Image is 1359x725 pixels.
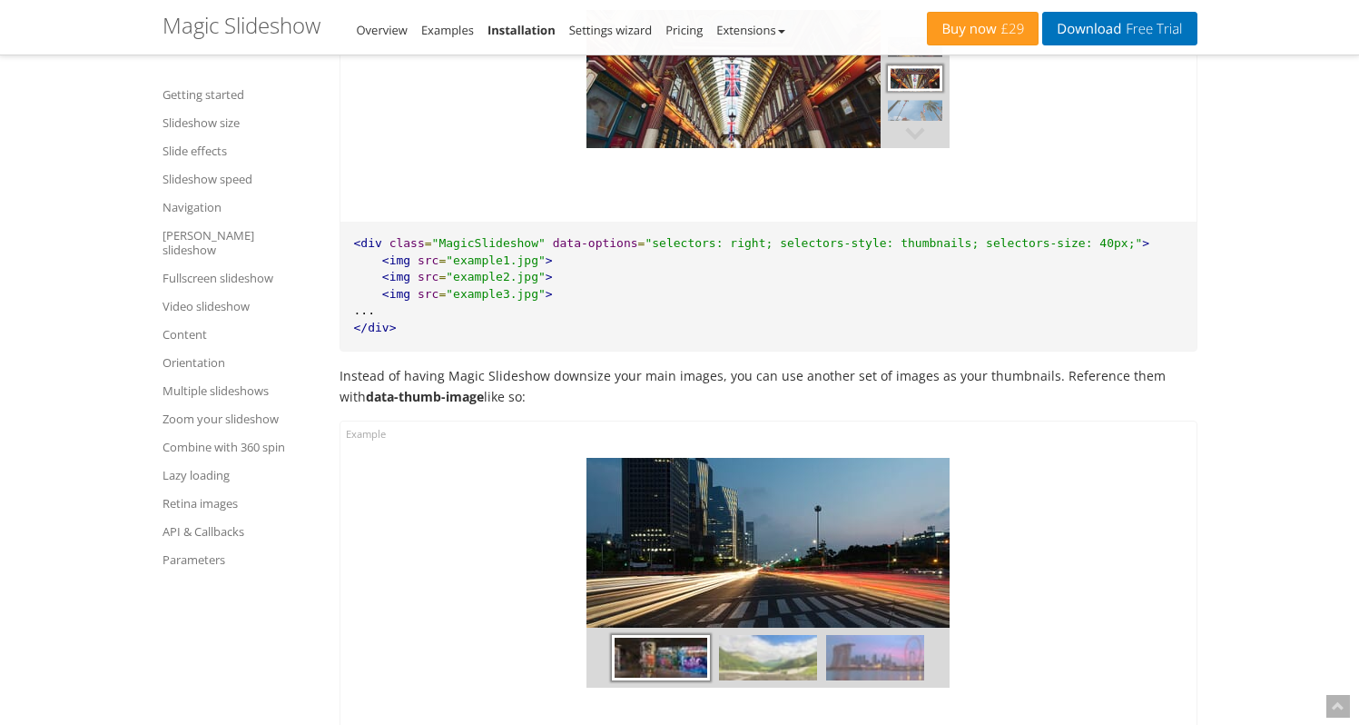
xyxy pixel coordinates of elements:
span: src [418,270,438,283]
span: src [418,253,438,267]
a: Zoom your slideshow [162,408,317,430]
a: Overview [357,22,408,38]
span: </div> [354,321,397,334]
img: places-02-1075.jpg [719,635,817,680]
img: places-01-1075.jpg [826,635,924,680]
a: Extensions [716,22,784,38]
a: Slideshow size [162,112,317,134]
h1: Magic Slideshow [162,14,320,37]
span: > [546,270,553,283]
span: ... [354,303,375,317]
span: Free Trial [1121,22,1182,36]
a: Lazy loading [162,464,317,486]
span: data-options [553,236,638,250]
a: Buy now£29 [927,12,1039,45]
img: places-06-1075.jpg [888,32,942,57]
span: src [418,287,438,301]
a: Fullscreen slideshow [162,267,317,289]
span: "MagicSlideshow" [432,236,546,250]
span: <img [382,287,410,301]
a: Parameters [162,549,317,571]
a: Navigation [162,196,317,218]
a: Content [162,323,317,345]
img: slideshow thumbnail [586,458,950,628]
span: > [546,253,553,267]
a: Slideshow speed [162,168,317,190]
p: Instead of having Magic Slideshow downsize your main images, you can use another set of images as... [340,365,1197,407]
a: Slide effects [162,140,317,162]
strong: data-thumb-image [366,388,484,405]
span: > [1142,236,1149,250]
a: Retina images [162,492,317,514]
span: £29 [997,22,1025,36]
a: API & Callbacks [162,521,317,542]
a: [PERSON_NAME] slideshow [162,224,317,261]
span: > [546,287,553,301]
img: places-07-1075.jpg [888,66,942,92]
a: Installation [487,22,556,38]
a: Pricing [665,22,703,38]
span: "example2.jpg" [446,270,546,283]
span: "example3.jpg" [446,287,546,301]
span: <img [382,270,410,283]
span: = [638,236,645,250]
span: class [389,236,425,250]
a: Examples [421,22,474,38]
a: Settings wizard [569,22,653,38]
span: "example1.jpg" [446,253,546,267]
img: slideshow thumbnail position [586,10,881,147]
span: <div [354,236,382,250]
span: "selectors: right; selectors-style: thumbnails; selectors-size: 40px;" [645,236,1142,250]
span: = [438,253,446,267]
a: Video slideshow [162,295,317,317]
span: <img [382,253,410,267]
img: places-08-1075.jpg [888,101,942,126]
a: Getting started [162,84,317,105]
span: = [438,287,446,301]
a: Orientation [162,352,317,373]
span: = [425,236,432,250]
a: Multiple slideshows [162,380,317,402]
span: = [438,270,446,283]
a: DownloadFree Trial [1042,12,1197,45]
a: Combine with 360 spin [162,436,317,458]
